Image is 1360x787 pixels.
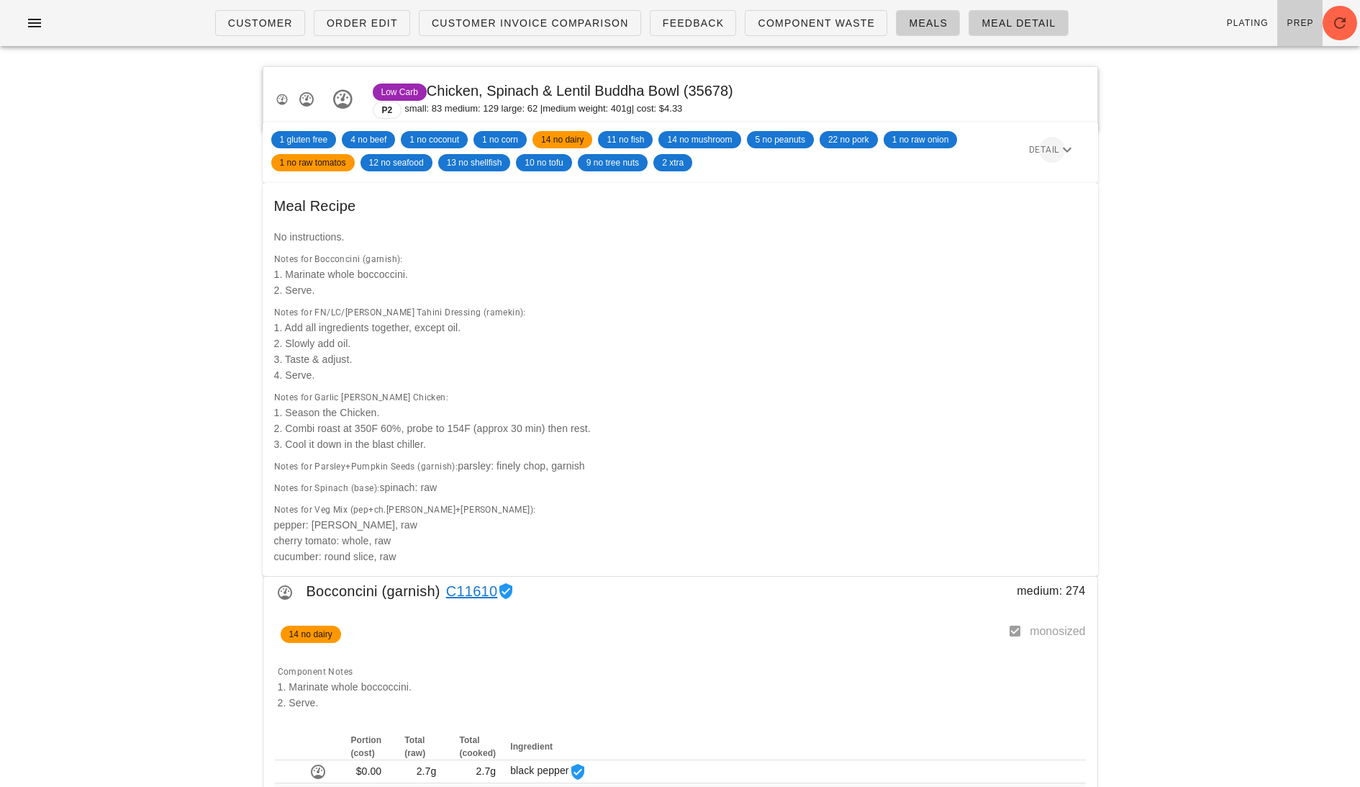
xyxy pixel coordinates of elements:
span: 1 no coconut [409,131,459,148]
span: Customer Invoice Comparison [431,17,629,29]
span: cherry tomato: whole, raw [274,535,391,547]
span: 1. Season the Chicken. [274,407,380,418]
th: Portion (cost) [340,734,394,760]
span: spinach: raw [380,482,438,493]
span: Component Notes [278,667,353,677]
span: 22 no pork [828,131,869,148]
span: Notes for Spinach (base): [274,483,380,493]
th: Ingredient [507,734,1042,760]
span: medium: 274 [1017,580,1085,603]
span: 1 gluten free [280,131,328,148]
th: Total (cooked) [448,734,507,760]
span: 4. Serve. [274,369,315,381]
span: 14 no dairy [289,626,332,643]
a: Meal Detail [969,10,1068,36]
span: 13 no shellfish [447,154,502,171]
span: Plating [1226,18,1269,28]
a: Customer Invoice Comparison [419,10,641,36]
span: small: 83 medium: 129 large: 62 | [404,102,543,119]
span: 2 xtra [662,154,684,171]
span: $0.00 [356,765,382,777]
span: Notes for Veg Mix (pep+ch.[PERSON_NAME]+[PERSON_NAME]): [274,505,536,515]
span: black pepper [510,765,586,776]
span: Feedback [662,17,725,29]
a: Component Waste [745,10,887,36]
span: Customer [227,17,293,29]
span: 5 no peanuts [756,131,805,148]
span: medium weight: 401g [543,102,632,119]
span: 2. Serve. [278,697,319,709]
span: 12 no seafood [369,154,424,171]
span: Low Carb [381,84,418,101]
span: Order Edit [326,17,398,29]
span: 3. Cool it down in the blast chiller. [274,439,426,450]
td: 2.7g [393,760,448,783]
span: Notes for Parsley+Pumpkin Seeds (garnish): [274,462,458,472]
button: detail [1039,137,1065,163]
span: 4 no beef [350,131,386,148]
span: Chicken, Spinach & Lentil Buddha Bowl (35678) [373,83,733,99]
a: Meals [896,10,960,36]
a: Feedback [650,10,737,36]
span: Notes for Garlic [PERSON_NAME] Chicken: [274,392,449,403]
span: Meals [908,17,948,29]
span: 1 no corn [482,131,518,148]
span: 1 no raw tomatos [280,154,346,171]
span: detail [1028,143,1059,157]
span: 1. Marinate whole boccoccini. [278,681,412,693]
span: Component Waste [757,17,875,29]
span: 10 no tofu [525,154,563,171]
span: 11 no fish [607,131,644,148]
span: 2. Serve. [274,284,315,296]
span: pepper: [PERSON_NAME], raw [274,519,417,531]
span: 14 no dairy [541,131,584,148]
span: 1 no raw onion [892,131,949,148]
span: 2. Combi roast at 350F 60%, probe to 154F (approx 30 min) then rest. [274,423,591,434]
span: 1. Marinate whole boccoccini. [274,269,409,280]
span: Meal Detail [981,17,1056,29]
td: 2.7g [448,760,507,783]
span: Notes for Bocconcini (garnish): [274,254,403,264]
span: cucumber: round slice, raw [274,551,396,562]
span: 3. Taste & adjust. [274,354,353,365]
span: parsley: finely chop, garnish [458,460,584,472]
div: No instructions. [266,220,1095,253]
a: Customer [215,10,305,36]
th: Total (raw) [393,734,448,760]
a: C11610 [440,580,498,603]
span: Prep [1287,18,1314,28]
div: Meal Recipe [263,183,1098,229]
span: P2 [382,102,393,118]
span: 14 no mushroom [667,131,732,148]
span: Notes for FN/LC/[PERSON_NAME] Tahini Dressing (ramekin): [274,307,526,318]
a: Order Edit [314,10,410,36]
span: 9 no tree nuts [586,154,639,171]
span: | cost: $4.33 [632,102,683,119]
div: Bocconcini (garnish) [263,577,1097,614]
span: 2. Slowly add oil. [274,338,351,349]
span: 1. Add all ingredients together, except oil. [274,322,461,333]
